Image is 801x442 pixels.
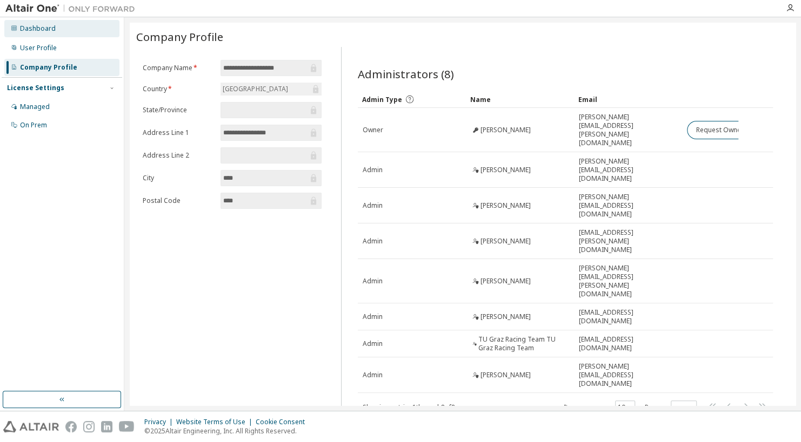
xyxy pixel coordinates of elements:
[7,84,64,92] div: License Settings
[470,91,570,108] div: Name
[20,103,50,111] div: Managed
[579,264,677,298] span: [PERSON_NAME][EMAIL_ADDRESS][PERSON_NAME][DOMAIN_NAME]
[176,418,256,426] div: Website Terms of Use
[358,66,454,81] span: Administrators (8)
[221,83,289,95] div: [GEOGRAPHIC_DATA]
[221,83,322,96] div: [GEOGRAPHIC_DATA]
[143,128,214,137] label: Address Line 1
[65,421,77,432] img: facebook.svg
[362,95,402,104] span: Admin Type
[480,277,531,285] span: [PERSON_NAME]
[363,126,383,134] span: Owner
[363,312,383,321] span: Admin
[478,335,569,352] span: TU Graz Racing Team TU Graz Racing Team
[20,63,77,72] div: Company Profile
[143,151,214,160] label: Address Line 2
[3,421,59,432] img: altair_logo.svg
[83,421,95,432] img: instagram.svg
[136,29,223,44] span: Company Profile
[144,426,311,436] p: © 2025 Altair Engineering, Inc. All Rights Reserved.
[480,126,531,134] span: [PERSON_NAME]
[480,166,531,174] span: [PERSON_NAME]
[564,400,635,414] span: Items per page
[687,121,778,139] button: Request Owner Change
[363,403,455,412] span: Showing entries 1 through 8 of 8
[363,371,383,379] span: Admin
[144,418,176,426] div: Privacy
[20,44,57,52] div: User Profile
[143,174,214,182] label: City
[579,335,677,352] span: [EMAIL_ADDRESS][DOMAIN_NAME]
[363,237,383,246] span: Admin
[579,157,677,183] span: [PERSON_NAME][EMAIL_ADDRESS][DOMAIN_NAME]
[363,339,383,348] span: Admin
[143,196,214,205] label: Postal Code
[101,421,112,432] img: linkedin.svg
[363,201,383,210] span: Admin
[480,312,531,321] span: [PERSON_NAME]
[143,64,214,72] label: Company Name
[579,193,677,219] span: [PERSON_NAME][EMAIL_ADDRESS][DOMAIN_NAME]
[20,121,47,130] div: On Prem
[578,91,678,108] div: Email
[143,106,214,114] label: State/Province
[579,308,677,325] span: [EMAIL_ADDRESS][DOMAIN_NAME]
[143,85,214,93] label: Country
[579,228,677,254] span: [EMAIL_ADDRESS][PERSON_NAME][DOMAIN_NAME]
[480,201,531,210] span: [PERSON_NAME]
[5,3,141,14] img: Altair One
[579,362,677,388] span: [PERSON_NAME][EMAIL_ADDRESS][DOMAIN_NAME]
[480,237,531,246] span: [PERSON_NAME]
[363,277,383,285] span: Admin
[256,418,311,426] div: Cookie Consent
[645,400,697,414] span: Page n.
[618,403,632,412] button: 10
[579,113,677,147] span: [PERSON_NAME][EMAIL_ADDRESS][PERSON_NAME][DOMAIN_NAME]
[119,421,135,432] img: youtube.svg
[20,24,56,33] div: Dashboard
[363,166,383,174] span: Admin
[480,371,531,379] span: [PERSON_NAME]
